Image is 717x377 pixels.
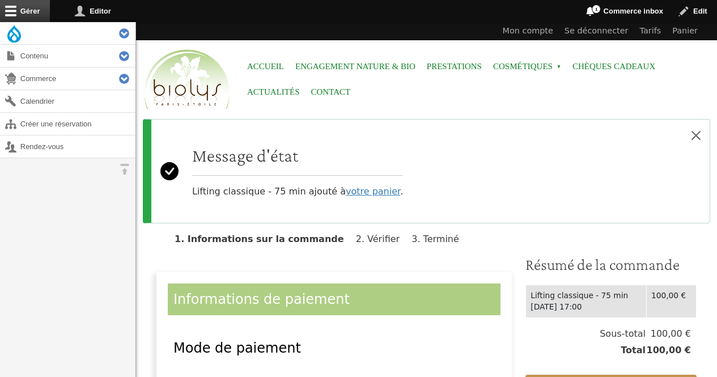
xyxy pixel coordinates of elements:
[160,129,179,214] svg: Success:
[559,22,634,40] a: Se déconnecter
[143,119,710,223] div: Message d'état
[634,22,667,40] a: Tarifs
[142,48,232,112] img: Accueil
[592,5,601,14] span: 1
[136,22,717,119] header: Entête du site
[497,22,559,40] a: Mon compte
[192,145,403,198] div: Lifting classique - 75 min ajouté à .
[113,158,135,180] button: Orientation horizontale
[295,54,415,79] a: Engagement Nature & Bio
[411,234,468,244] li: Terminé
[682,120,710,151] button: Close
[525,255,697,274] h3: Résumé de la commande
[427,54,482,79] a: Prestations
[646,344,691,357] span: 100,00 €
[311,79,351,105] a: Contact
[572,54,655,79] a: Chèques cadeaux
[173,340,301,356] span: Mode de paiement
[493,54,561,79] span: Cosmétiques
[356,234,409,244] li: Vérifier
[647,285,697,317] td: 100,00 €
[667,22,703,40] a: Panier
[175,234,353,244] li: Informations sur la commande
[531,302,582,311] time: [DATE] 17:00
[557,65,561,69] span: »
[531,290,642,302] div: Lifting classique - 75 min
[192,145,403,166] h2: Message d'état
[600,327,646,341] span: Sous-total
[247,54,284,79] a: Accueil
[247,79,300,105] a: Actualités
[346,186,400,197] a: votre panier
[173,291,350,307] span: Informations de paiement
[646,327,691,341] span: 100,00 €
[621,344,646,357] span: Total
